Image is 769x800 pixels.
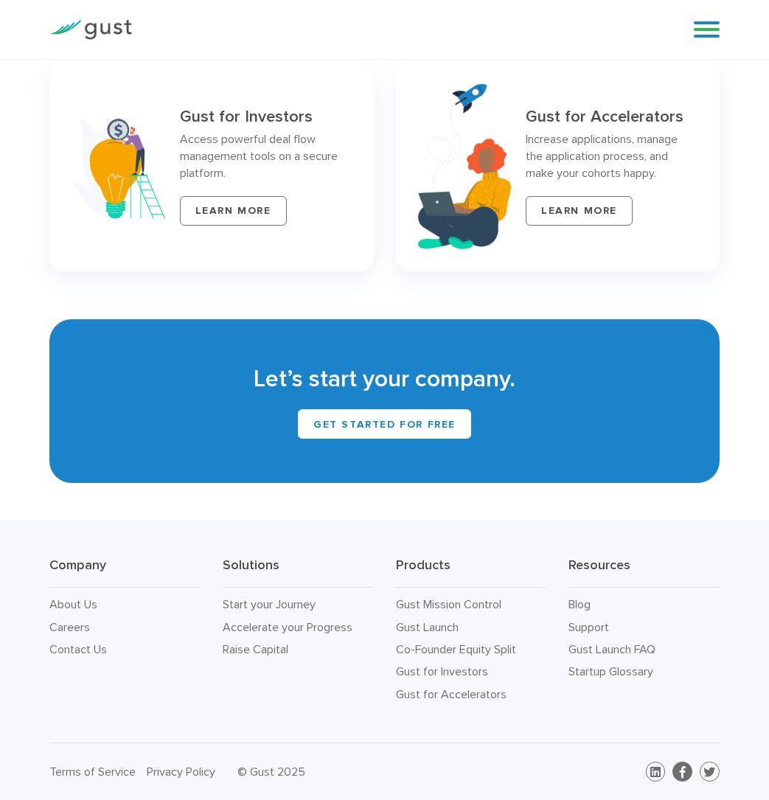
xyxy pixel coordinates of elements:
h2: Let’s start your company. [64,364,705,395]
a: Gust for Investors [396,664,488,678]
a: Terms of Service [49,765,136,779]
h3: Solutions [223,557,374,588]
img: Accelerators [418,84,511,249]
a: Start your Journey [223,597,316,611]
h3: Company [49,557,201,588]
a: Careers [49,620,90,634]
a: LEARN MORE [526,196,633,226]
div: © Gust 2025 [237,762,373,782]
a: Gust Launch FAQ [568,642,655,656]
a: Contact Us [49,642,107,656]
a: Accelerate your Progress [223,620,352,634]
p: Increase applications, manage the application process, and make your cohorts happy. [526,131,697,181]
a: LEARN MORE [180,196,287,226]
h3: Gust for Accelerators [526,108,697,125]
a: Support [568,620,609,634]
a: Co-Founder Equity Split [396,642,516,656]
a: Startup Glossary [568,664,653,678]
a: Raise Capital [223,642,288,656]
h3: Gust for Investors [180,108,352,125]
a: Get Started for Free [298,409,471,439]
a: About Us [49,597,97,611]
a: Privacy Policy [147,765,215,779]
img: Gust Logo [49,20,132,40]
h3: Resources [568,557,720,588]
img: Investor [72,114,164,220]
h3: Products [396,557,547,588]
a: Gust Launch [396,620,459,634]
a: Gust for Accelerators [396,687,507,701]
a: Blog [568,597,591,611]
p: Access powerful deal flow management tools on a secure platform. [180,131,352,181]
a: Gust Mission Control [396,597,501,611]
